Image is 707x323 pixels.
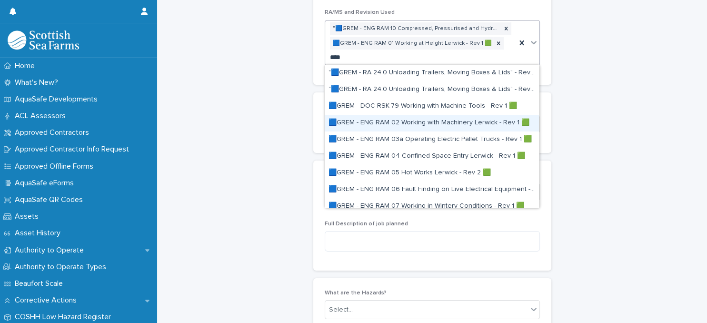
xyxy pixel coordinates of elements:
[325,98,539,115] div: 🟦GREM - DOC-RSK-79 Working with Machine Tools - Rev 1 🟩
[11,262,114,272] p: Authority to Operate Types
[325,165,539,182] div: 🟦GREM - ENG RAM 05 Hot Works Lerwick - Rev 2 🟩
[11,229,68,238] p: Asset History
[11,313,119,322] p: COSHH Low Hazard Register
[325,182,539,198] div: 🟦GREM - ENG RAM 06 Fault Finding on Live Electrical Equipment - Rev 1 🟩
[325,131,539,148] div: 🟦GREM - ENG RAM 03a Operating Electric Pallet Trucks - Rev 1 🟩
[11,162,101,171] p: Approved Offline Forms
[325,148,539,165] div: 🟦GREM - ENG RAM 04 Confined Space Entry Lerwick - Rev 1 🟩
[325,198,539,215] div: 🟦GREM - ENG RAM 07 Working in Wintery Conditions - Rev 1 🟩
[8,30,79,50] img: bPIBxiqnSb2ggTQWdOVV
[11,296,84,305] p: Corrective Actions
[325,10,395,15] span: RA/MS and Revision Used
[11,61,42,71] p: Home
[330,22,501,35] div: "🟦GREM - ENG RAM 10 Compressed, Pressurised and Hydraulic Systems Lerwick" - Rev 1 🟩
[11,95,105,104] p: AquaSafe Developments
[11,145,137,154] p: Approved Contractor Info Request
[11,212,46,221] p: Assets
[325,115,539,131] div: 🟦GREM - ENG RAM 02 Working with Machinery Lerwick - Rev 1 🟩
[325,65,539,81] div: "🟦GREM - RA 24.0 Unloading Trailers, Moving Boxes & Lids" - Rev 1 🟥
[329,305,353,315] div: Select...
[325,81,539,98] div: "🟦GREM - RA 24.0 Unloading Trailers, Moving Boxes & Lids" - Rev 1 🟩
[325,221,408,227] span: Full Description of job planned
[11,279,70,288] p: Beaufort Scale
[11,246,91,255] p: Authority to Operate
[325,290,387,296] span: What are the Hazards?
[11,195,90,204] p: AquaSafe QR Codes
[11,78,66,87] p: What's New?
[330,37,493,50] div: 🟦GREM - ENG RAM 01 Working at Height Lerwick - Rev 1 🟩
[11,179,81,188] p: AquaSafe eForms
[11,128,97,137] p: Approved Contractors
[11,111,73,121] p: ACL Assessors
